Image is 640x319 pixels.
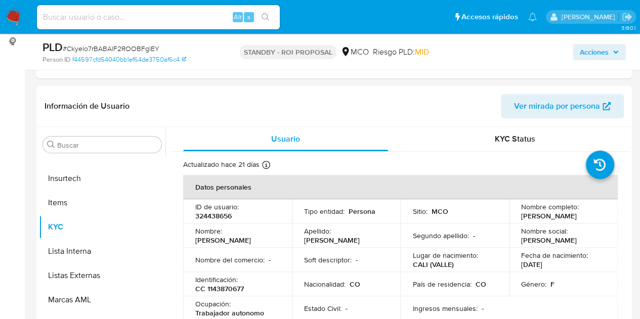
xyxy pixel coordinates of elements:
[195,226,222,236] p: Nombre :
[412,251,478,260] p: Lugar de nacimiento :
[521,280,546,289] p: Género :
[269,255,271,264] p: -
[304,236,360,245] p: [PERSON_NAME]
[240,45,336,59] p: STANDBY - ROI PROPOSAL
[57,141,157,150] input: Buscar
[195,255,265,264] p: Nombre del comercio :
[412,231,468,240] p: Segundo apellido :
[412,207,427,216] p: Sitio :
[521,211,577,220] p: [PERSON_NAME]
[501,94,624,118] button: Ver mirada por persona
[521,260,542,269] p: [DATE]
[42,39,63,55] b: PLD
[304,226,331,236] p: Apellido :
[72,55,186,64] a: f44597cfd54040bb1ef64de3750af6c4
[183,160,260,169] p: Actualizado hace 21 días
[39,191,165,215] button: Items
[521,226,568,236] p: Nombre social :
[195,236,251,245] p: [PERSON_NAME]
[304,255,352,264] p: Soft descriptor :
[461,12,518,22] span: Accesos rápidos
[304,304,342,313] p: Estado Civil :
[373,47,429,58] span: Riesgo PLD:
[528,13,537,21] a: Notificaciones
[39,263,165,288] button: Listas Externas
[234,12,242,22] span: Alt
[521,251,588,260] p: Fecha de nacimiento :
[304,280,346,289] p: Nacionalidad :
[247,12,250,22] span: s
[37,11,280,24] input: Buscar usuario o caso...
[42,55,70,64] b: Person ID
[349,207,375,216] p: Persona
[39,166,165,191] button: Insurtech
[350,280,360,289] p: CO
[39,239,165,263] button: Lista Interna
[271,133,300,145] span: Usuario
[183,175,618,199] th: Datos personales
[195,284,244,293] p: CC 1143870677
[356,255,358,264] p: -
[255,10,276,24] button: search-icon
[431,207,448,216] p: MCO
[45,101,130,111] h1: Información de Usuario
[412,304,477,313] p: Ingresos mensuales :
[346,304,348,313] p: -
[521,202,579,211] p: Nombre completo :
[550,280,554,289] p: F
[195,275,238,284] p: Identificación :
[39,215,165,239] button: KYC
[340,47,369,58] div: MCO
[573,44,626,60] button: Acciones
[580,44,609,60] span: Acciones
[514,94,600,118] span: Ver mirada por persona
[561,12,618,22] p: marcela.perdomo@mercadolibre.com.co
[39,288,165,312] button: Marcas AML
[63,43,159,54] span: # Ckyelo7rBABAlF2ROOBFglEY
[195,308,264,317] p: Trabajador autonomo
[473,231,475,240] p: -
[415,46,429,58] span: MID
[521,236,577,245] p: [PERSON_NAME]
[495,133,535,145] span: KYC Status
[47,141,55,149] button: Buscar
[412,260,453,269] p: CALI (VALLE)
[475,280,486,289] p: CO
[304,207,345,216] p: Tipo entidad :
[195,299,231,308] p: Ocupación :
[481,304,483,313] p: -
[412,280,471,289] p: País de residencia :
[622,12,632,22] a: Salir
[195,202,239,211] p: ID de usuario :
[621,24,635,32] span: 3.160.1
[195,211,232,220] p: 324438656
